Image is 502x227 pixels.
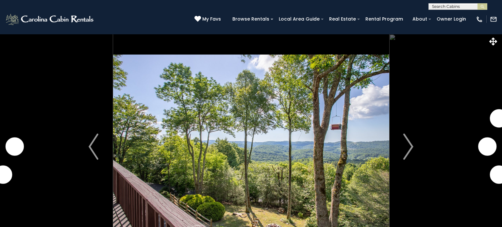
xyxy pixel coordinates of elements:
img: White-1-2.png [5,13,95,26]
a: Local Area Guide [276,14,323,24]
a: Real Estate [326,14,359,24]
a: Rental Program [362,14,406,24]
img: mail-regular-white.png [490,16,497,23]
span: My Favs [202,16,221,23]
a: Owner Login [433,14,469,24]
a: Browse Rentals [229,14,273,24]
a: About [409,14,430,24]
img: phone-regular-white.png [476,16,483,23]
a: My Favs [194,16,223,23]
img: arrow [89,134,98,160]
img: arrow [404,134,413,160]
